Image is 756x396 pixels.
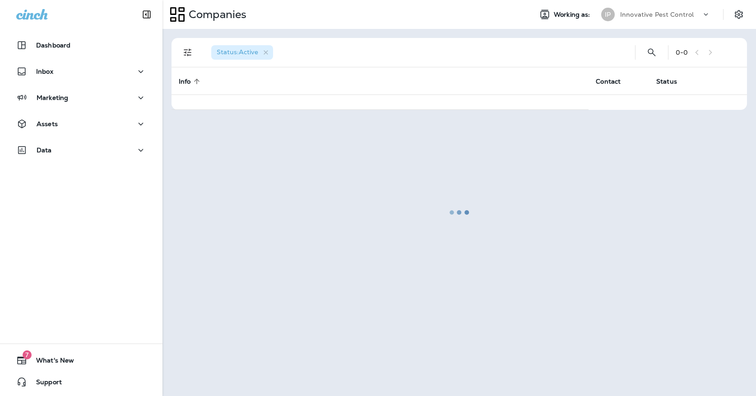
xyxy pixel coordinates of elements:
[185,8,246,21] p: Companies
[36,68,53,75] p: Inbox
[731,6,747,23] button: Settings
[601,8,615,21] div: IP
[9,351,153,369] button: 7What's New
[9,36,153,54] button: Dashboard
[9,62,153,80] button: Inbox
[27,357,74,368] span: What's New
[9,141,153,159] button: Data
[9,89,153,107] button: Marketing
[620,11,694,18] p: Innovative Pest Control
[37,120,58,127] p: Assets
[27,378,62,389] span: Support
[9,373,153,391] button: Support
[23,350,32,359] span: 7
[37,94,68,101] p: Marketing
[9,115,153,133] button: Assets
[37,146,52,154] p: Data
[134,5,159,24] button: Collapse Sidebar
[36,42,70,49] p: Dashboard
[554,11,592,19] span: Working as:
